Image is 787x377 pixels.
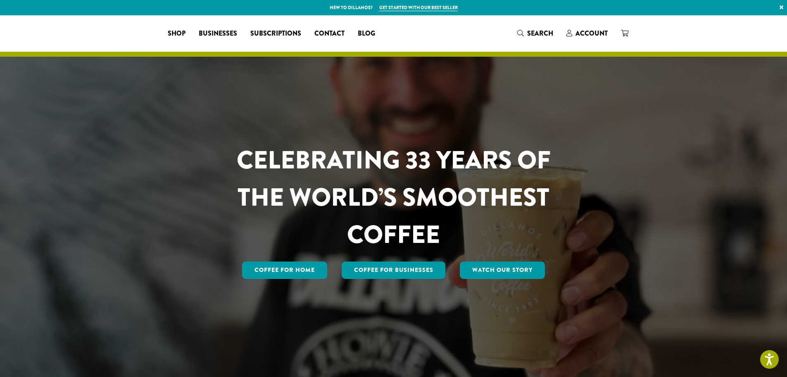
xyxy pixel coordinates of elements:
[168,29,185,39] span: Shop
[342,262,446,279] a: Coffee For Businesses
[511,26,560,40] a: Search
[460,262,545,279] a: Watch Our Story
[161,27,192,40] a: Shop
[314,29,345,39] span: Contact
[250,29,301,39] span: Subscriptions
[527,29,553,38] span: Search
[358,29,375,39] span: Blog
[212,142,575,253] h1: CELEBRATING 33 YEARS OF THE WORLD’S SMOOTHEST COFFEE
[575,29,608,38] span: Account
[242,262,327,279] a: Coffee for Home
[379,4,458,11] a: Get started with our best seller
[199,29,237,39] span: Businesses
